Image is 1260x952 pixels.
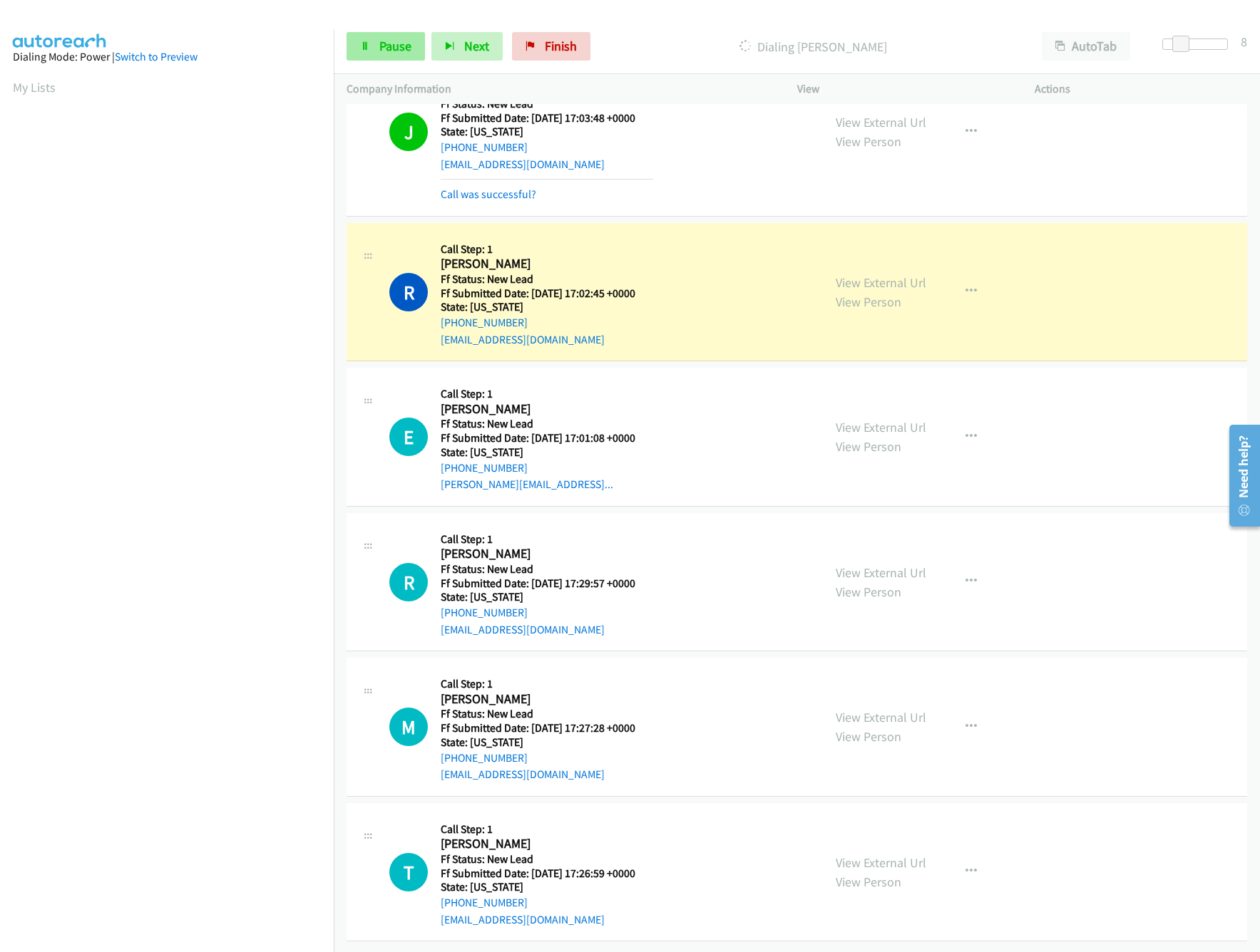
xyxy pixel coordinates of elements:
[836,114,926,130] a: View External Url
[389,708,428,746] h1: M
[389,708,428,746] div: The call is yet to be attempted
[115,50,198,63] a: Switch to Preview
[441,97,653,111] h5: Ff Status: New Lead
[347,81,772,98] p: Company Information
[836,854,926,871] a: View External Url
[441,880,635,894] h5: State: [US_STATE]
[347,32,425,61] a: Pause
[389,563,428,601] div: The call is yet to be attempted
[545,38,577,54] span: Finish
[389,418,428,456] h1: E
[441,913,605,926] a: [EMAIL_ADDRESS][DOMAIN_NAME]
[389,563,428,601] h1: R
[836,419,926,435] a: View External Url
[441,735,635,750] h5: State: [US_STATE]
[441,866,635,881] h5: Ff Submitted Date: [DATE] 17:26:59 +0000
[389,418,428,456] div: The call is yet to be attempted
[441,562,635,576] h5: Ff Status: New Lead
[836,709,926,725] a: View External Url
[441,157,605,171] a: [EMAIL_ADDRESS][DOMAIN_NAME]
[441,111,653,125] h5: Ff Submitted Date: [DATE] 17:03:48 +0000
[1219,419,1260,532] iframe: Resource Center
[1042,32,1130,61] button: AutoTab
[441,333,605,346] a: [EMAIL_ADDRESS][DOMAIN_NAME]
[441,767,605,781] a: [EMAIL_ADDRESS][DOMAIN_NAME]
[441,445,653,460] h5: State: [US_STATE]
[441,256,653,272] h2: [PERSON_NAME]
[379,38,411,54] span: Pause
[441,272,653,286] h5: Ff Status: New Lead
[13,48,321,66] div: Dialing Mode: Power |
[441,836,635,852] h2: [PERSON_NAME]
[441,896,528,909] a: [PHONE_NUMBER]
[836,874,901,890] a: View Person
[441,822,635,837] h5: Call Step: 1
[836,564,926,581] a: View External Url
[836,728,901,745] a: View Person
[512,32,590,61] a: Finish
[441,606,528,619] a: [PHONE_NUMBER]
[441,417,653,431] h5: Ff Status: New Lead
[441,546,635,562] h2: [PERSON_NAME]
[441,532,635,547] h5: Call Step: 1
[441,300,653,314] h5: State: [US_STATE]
[836,133,901,150] a: View Person
[389,853,428,891] div: The call is yet to be attempted
[1035,81,1247,98] p: Actions
[431,32,503,61] button: Next
[389,113,428,151] h1: J
[464,38,489,54] span: Next
[441,387,653,401] h5: Call Step: 1
[441,431,653,445] h5: Ff Submitted Date: [DATE] 17:01:08 +0000
[441,316,528,329] a: [PHONE_NUMBER]
[797,81,1010,98] p: View
[441,590,635,604] h5: State: [US_STATE]
[441,461,528,475] a: [PHONE_NUMBER]
[441,242,653,257] h5: Call Step: 1
[441,691,635,708] h2: [PERSON_NAME]
[836,584,901,600] a: View Person
[441,401,653,418] h2: [PERSON_NAME]
[441,707,635,721] h5: Ff Status: New Lead
[836,274,926,291] a: View External Url
[441,852,635,866] h5: Ff Status: New Lead
[441,125,653,139] h5: State: [US_STATE]
[441,477,613,491] a: [PERSON_NAME][EMAIL_ADDRESS]...
[610,37,1016,56] p: Dialing [PERSON_NAME]
[441,751,528,765] a: [PHONE_NUMBER]
[13,79,56,95] a: My Lists
[441,576,635,591] h5: Ff Submitted Date: [DATE] 17:29:57 +0000
[441,721,635,735] h5: Ff Submitted Date: [DATE] 17:27:28 +0000
[441,623,605,636] a: [EMAIL_ADDRESS][DOMAIN_NAME]
[13,110,334,787] iframe: Dialpad
[836,438,901,455] a: View Person
[836,294,901,310] a: View Person
[441,140,528,154] a: [PHONE_NUMBER]
[441,677,635,691] h5: Call Step: 1
[441,187,536,201] a: Call was successful?
[441,286,653,301] h5: Ff Submitted Date: [DATE] 17:02:45 +0000
[389,273,428,311] h1: R
[389,853,428,891] h1: T
[1241,32,1247,51] div: 8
